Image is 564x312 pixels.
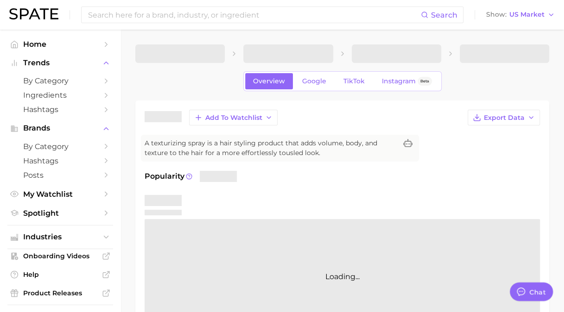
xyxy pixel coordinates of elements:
[7,37,113,51] a: Home
[23,190,97,199] span: My Watchlist
[484,114,525,122] span: Export Data
[7,187,113,201] a: My Watchlist
[23,252,97,260] span: Onboarding Videos
[431,11,457,19] span: Search
[374,73,440,89] a: InstagramBeta
[23,76,97,85] span: by Category
[7,230,113,244] button: Industries
[205,114,262,122] span: Add to Watchlist
[7,168,113,182] a: Posts
[7,268,113,281] a: Help
[7,206,113,220] a: Spotlight
[145,171,184,182] span: Popularity
[23,156,97,165] span: Hashtags
[7,88,113,102] a: Ingredients
[343,77,365,85] span: TikTok
[509,12,545,17] span: US Market
[23,40,97,49] span: Home
[336,73,373,89] a: TikTok
[468,110,540,125] button: Export Data
[23,233,97,241] span: Industries
[294,73,334,89] a: Google
[7,286,113,300] a: Product Releases
[382,77,416,85] span: Instagram
[189,110,278,125] button: Add to Watchlist
[23,289,97,297] span: Product Releases
[23,209,97,218] span: Spotlight
[7,154,113,168] a: Hashtags
[23,270,97,279] span: Help
[7,249,113,263] a: Onboarding Videos
[7,121,113,135] button: Brands
[484,9,557,21] button: ShowUS Market
[23,91,97,100] span: Ingredients
[145,138,397,158] span: A texturizing spray is a hair styling product that adds volume, body, and texture to the hair for...
[23,124,97,132] span: Brands
[486,12,507,17] span: Show
[87,7,421,23] input: Search here for a brand, industry, or ingredient
[7,74,113,88] a: by Category
[420,77,429,85] span: Beta
[253,77,285,85] span: Overview
[23,171,97,180] span: Posts
[23,59,97,67] span: Trends
[7,102,113,117] a: Hashtags
[7,56,113,70] button: Trends
[23,142,97,151] span: by Category
[302,77,326,85] span: Google
[245,73,293,89] a: Overview
[23,105,97,114] span: Hashtags
[7,139,113,154] a: by Category
[9,8,58,19] img: SPATE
